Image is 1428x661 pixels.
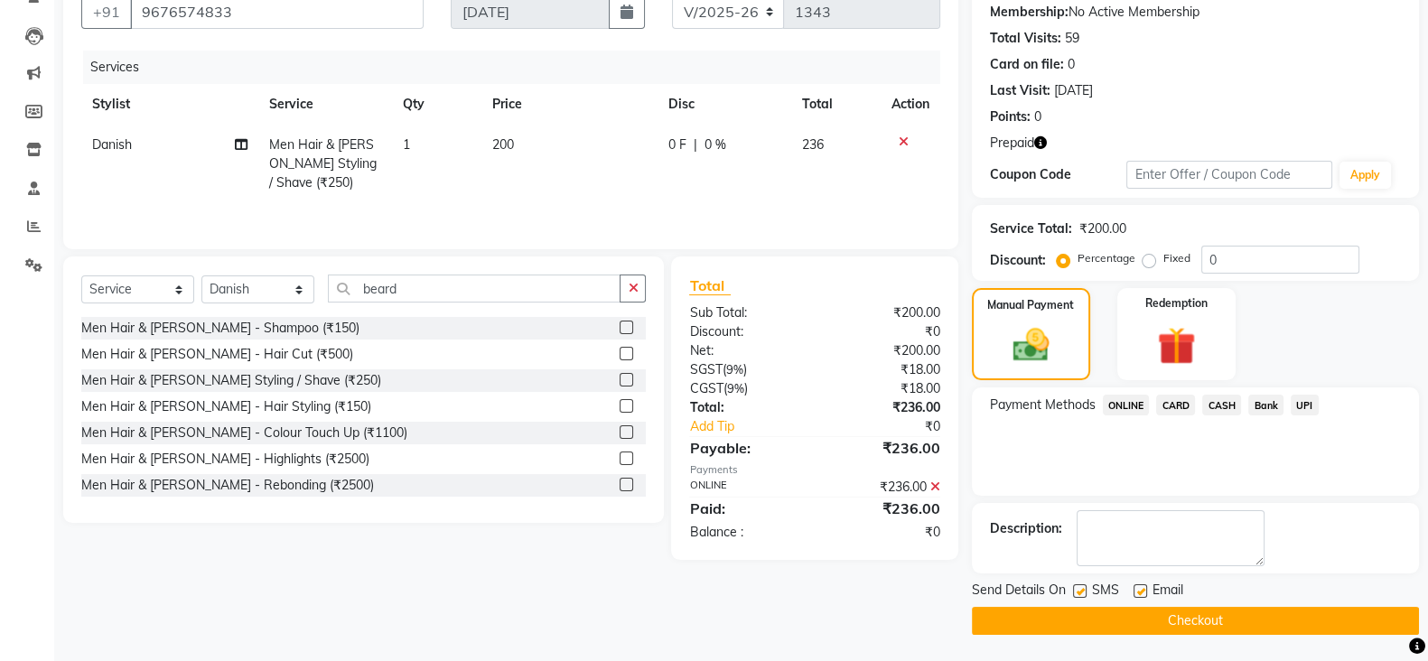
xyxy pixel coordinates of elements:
label: Manual Payment [987,297,1074,313]
div: Total Visits: [990,29,1061,48]
div: ₹18.00 [815,360,954,379]
span: 0 % [705,135,726,154]
div: Membership: [990,3,1069,22]
span: UPI [1291,395,1319,415]
div: ₹0 [838,417,954,436]
span: SGST [689,361,722,377]
div: Services [83,51,954,84]
div: ₹18.00 [815,379,954,398]
div: Net: [676,341,815,360]
span: Send Details On [972,581,1066,603]
span: 0 F [668,135,686,154]
span: CASH [1202,395,1241,415]
div: Balance : [676,523,815,542]
span: 9% [725,362,742,377]
div: Points: [990,107,1031,126]
div: Men Hair & [PERSON_NAME] - Hair Styling (₹150) [81,397,371,416]
div: Men Hair & [PERSON_NAME] Styling / Shave (₹250) [81,371,381,390]
div: ₹0 [815,523,954,542]
button: Apply [1339,162,1391,189]
div: ( ) [676,379,815,398]
span: Total [689,276,731,295]
div: Service Total: [990,219,1072,238]
div: ONLINE [676,478,815,497]
img: _cash.svg [1002,324,1060,366]
div: ₹236.00 [815,437,954,459]
div: 0 [1068,55,1075,74]
div: ₹236.00 [815,478,954,497]
div: Discount: [676,322,815,341]
div: Men Hair & [PERSON_NAME] - Rebonding (₹2500) [81,476,374,495]
input: Search or Scan [328,275,621,303]
div: Coupon Code [990,165,1127,184]
span: Prepaid [990,134,1034,153]
label: Redemption [1145,295,1208,312]
span: Payment Methods [990,396,1096,414]
div: Men Hair & [PERSON_NAME] - Hair Cut (₹500) [81,345,353,364]
div: Card on file: [990,55,1064,74]
div: Paid: [676,498,815,519]
span: Danish [92,136,132,153]
div: Men Hair & [PERSON_NAME] - Colour Touch Up (₹1100) [81,424,407,442]
a: Add Tip [676,417,837,436]
div: Description: [990,519,1062,538]
th: Action [881,84,940,125]
span: 1 [403,136,410,153]
th: Price [481,84,658,125]
div: No Active Membership [990,3,1401,22]
img: _gift.svg [1145,322,1207,369]
th: Service [258,84,392,125]
span: Men Hair & [PERSON_NAME] Styling / Shave (₹250) [269,136,377,191]
label: Fixed [1163,250,1190,266]
span: 236 [802,136,824,153]
span: ONLINE [1103,395,1150,415]
div: 0 [1034,107,1041,126]
span: SMS [1092,581,1119,603]
th: Disc [658,84,791,125]
div: Sub Total: [676,303,815,322]
span: CARD [1156,395,1195,415]
label: Percentage [1078,250,1135,266]
div: ₹236.00 [815,498,954,519]
th: Total [791,84,881,125]
span: | [694,135,697,154]
div: [DATE] [1054,81,1093,100]
div: ₹0 [815,322,954,341]
div: ₹236.00 [815,398,954,417]
th: Stylist [81,84,258,125]
div: ₹200.00 [815,303,954,322]
input: Enter Offer / Coupon Code [1126,161,1332,189]
span: Email [1153,581,1183,603]
div: ₹200.00 [1079,219,1126,238]
span: 200 [491,136,513,153]
div: Total: [676,398,815,417]
button: Checkout [972,607,1419,635]
span: CGST [689,380,723,396]
div: ₹200.00 [815,341,954,360]
span: 9% [726,381,743,396]
div: 59 [1065,29,1079,48]
div: Discount: [990,251,1046,270]
div: Payments [689,462,939,478]
div: Last Visit: [990,81,1050,100]
div: ( ) [676,360,815,379]
span: Bank [1248,395,1283,415]
th: Qty [392,84,481,125]
div: Men Hair & [PERSON_NAME] - Shampoo (₹150) [81,319,359,338]
div: Payable: [676,437,815,459]
div: Men Hair & [PERSON_NAME] - Highlights (₹2500) [81,450,369,469]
